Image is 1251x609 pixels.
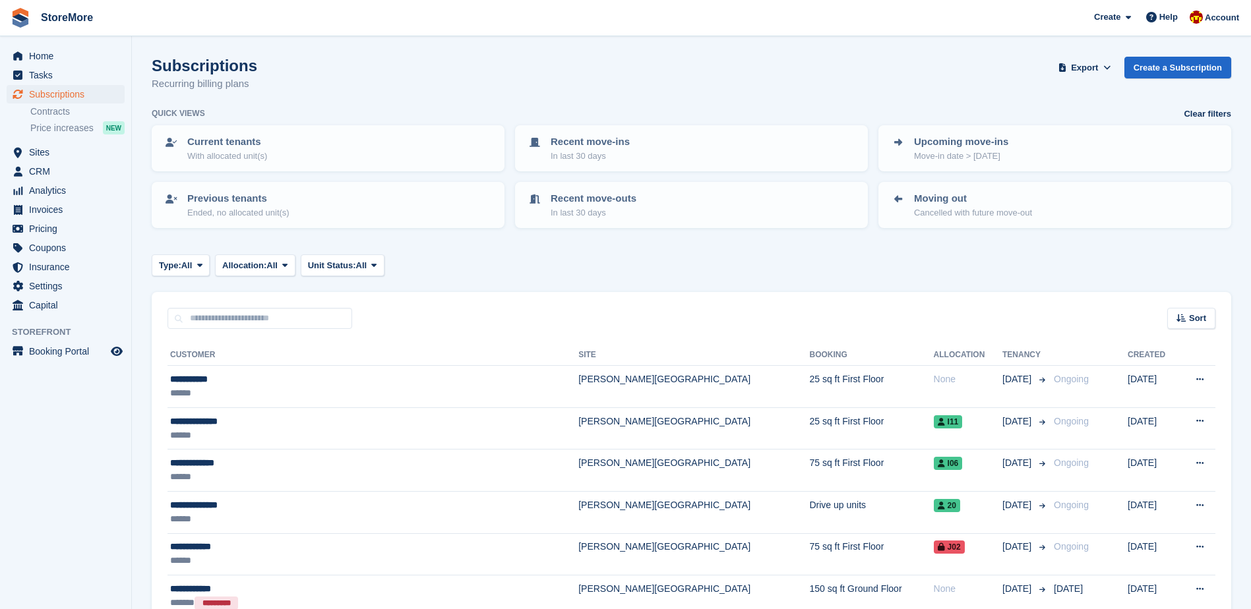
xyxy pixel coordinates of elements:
p: With allocated unit(s) [187,150,267,163]
p: Current tenants [187,134,267,150]
a: Clear filters [1184,107,1231,121]
td: [DATE] [1128,449,1178,492]
p: Move-in date > [DATE] [914,150,1008,163]
span: Account [1205,11,1239,24]
th: Site [578,345,809,366]
a: menu [7,219,125,238]
a: menu [7,162,125,181]
span: Allocation: [222,259,266,272]
button: Type: All [152,254,210,276]
span: Price increases [30,122,94,134]
td: 25 sq ft First Floor [809,407,933,449]
span: J02 [934,540,965,554]
div: None [934,582,1002,596]
span: [DATE] [1002,456,1034,470]
span: Help [1159,11,1178,24]
p: Moving out [914,191,1032,206]
span: Coupons [29,239,108,257]
span: Ongoing [1054,541,1089,552]
span: Capital [29,296,108,314]
button: Export [1056,57,1114,78]
td: [PERSON_NAME][GEOGRAPHIC_DATA] [578,449,809,492]
a: menu [7,296,125,314]
td: [PERSON_NAME][GEOGRAPHIC_DATA] [578,366,809,408]
td: [DATE] [1128,491,1178,533]
th: Tenancy [1002,345,1049,366]
td: Drive up units [809,491,933,533]
span: Ongoing [1054,416,1089,426]
button: Allocation: All [215,254,295,276]
span: Settings [29,277,108,295]
span: [DATE] [1054,583,1083,594]
a: Recent move-ins In last 30 days [516,127,867,170]
p: Cancelled with future move-out [914,206,1032,219]
a: StoreMore [36,7,98,28]
h1: Subscriptions [152,57,257,74]
p: In last 30 days [551,206,636,219]
span: Unit Status: [308,259,356,272]
span: I06 [934,457,963,470]
td: 75 sq ft First Floor [809,533,933,575]
img: stora-icon-8386f47178a22dfd0bd8f6a31ec36ba5ce8667c1dd55bd0f319d3a0aa187defe.svg [11,8,30,28]
span: [DATE] [1002,498,1034,512]
span: CRM [29,162,108,181]
td: 75 sq ft First Floor [809,449,933,492]
p: Recent move-ins [551,134,630,150]
span: All [266,259,278,272]
th: Created [1128,345,1178,366]
td: [DATE] [1128,407,1178,449]
span: Home [29,47,108,65]
a: Price increases NEW [30,121,125,135]
span: Sort [1189,312,1206,325]
a: menu [7,277,125,295]
span: Booking Portal [29,342,108,361]
a: menu [7,258,125,276]
span: All [181,259,193,272]
a: menu [7,239,125,257]
button: Unit Status: All [301,254,384,276]
a: menu [7,200,125,219]
span: Export [1071,61,1098,74]
p: Ended, no allocated unit(s) [187,206,290,219]
img: Store More Team [1190,11,1203,24]
a: menu [7,85,125,103]
span: Analytics [29,181,108,200]
th: Customer [168,345,578,366]
span: Subscriptions [29,85,108,103]
a: Previous tenants Ended, no allocated unit(s) [153,183,503,227]
a: menu [7,66,125,84]
span: Invoices [29,200,108,219]
span: Create [1094,11,1120,24]
p: Upcoming move-ins [914,134,1008,150]
p: Previous tenants [187,191,290,206]
a: Moving out Cancelled with future move-out [880,183,1230,227]
th: Allocation [934,345,1002,366]
span: Storefront [12,326,131,339]
td: [DATE] [1128,366,1178,408]
a: Contracts [30,105,125,118]
span: [DATE] [1002,540,1034,554]
span: Pricing [29,219,108,238]
span: Type: [159,259,181,272]
p: Recurring billing plans [152,76,257,92]
a: Recent move-outs In last 30 days [516,183,867,227]
span: [DATE] [1002,582,1034,596]
span: [DATE] [1002,415,1034,428]
td: [DATE] [1128,533,1178,575]
a: Preview store [109,343,125,359]
a: Current tenants With allocated unit(s) [153,127,503,170]
span: 20 [934,499,960,512]
p: Recent move-outs [551,191,636,206]
td: 25 sq ft First Floor [809,366,933,408]
a: menu [7,47,125,65]
span: All [356,259,367,272]
th: Booking [809,345,933,366]
span: I11 [934,415,963,428]
h6: Quick views [152,107,205,119]
a: menu [7,143,125,161]
p: In last 30 days [551,150,630,163]
span: [DATE] [1002,372,1034,386]
a: menu [7,342,125,361]
td: [PERSON_NAME][GEOGRAPHIC_DATA] [578,491,809,533]
div: NEW [103,121,125,134]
